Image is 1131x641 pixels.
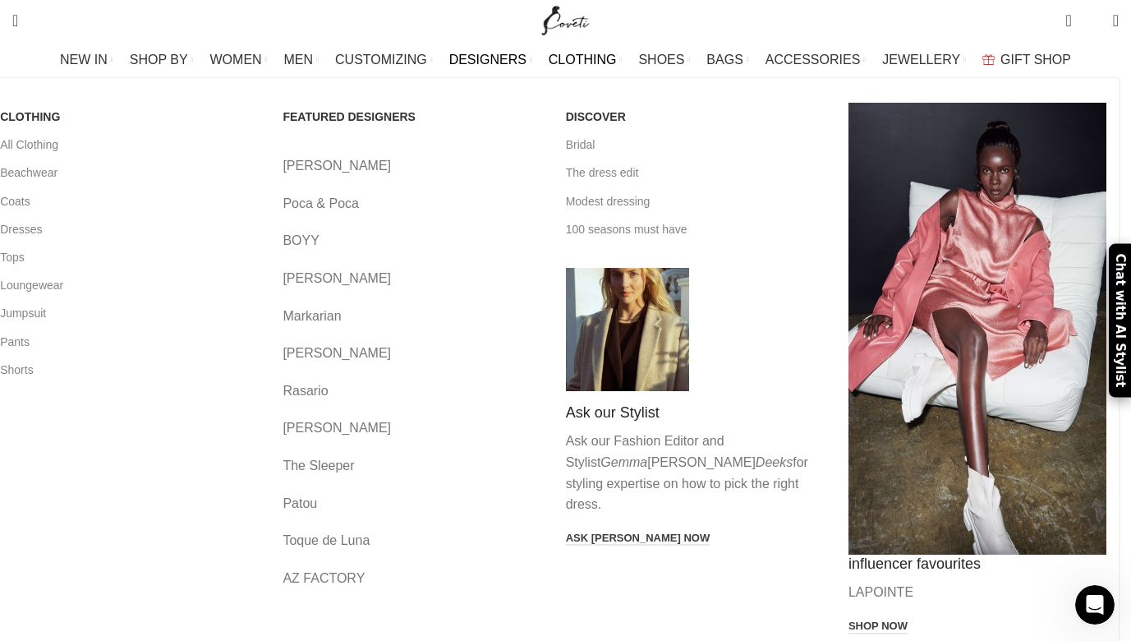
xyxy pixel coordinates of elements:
[882,52,960,67] span: JEWELLERY
[765,52,861,67] span: ACCESSORIES
[566,159,824,187] a: The dress edit
[549,44,623,76] a: CLOTHING
[283,530,540,551] a: Toque de Luna
[566,532,710,546] a: Ask [PERSON_NAME] now
[284,52,314,67] span: MEN
[283,306,540,327] a: Markarian
[1067,8,1079,21] span: 0
[848,620,908,634] a: Shop now
[538,12,593,26] a: Site logo
[1087,16,1100,29] span: 0
[1084,4,1101,37] div: My Wishlist
[566,187,824,215] a: Modest dressing
[765,44,867,76] a: ACCESSORIES
[449,52,526,67] span: DESIGNERS
[130,52,188,67] span: SHOP BY
[283,380,540,402] a: Rasario
[638,52,684,67] span: SHOES
[706,44,748,76] a: BAGS
[60,44,113,76] a: NEW IN
[283,230,540,251] a: BOYY
[4,44,1127,76] div: Main navigation
[449,44,532,76] a: DESIGNERS
[600,455,647,469] em: Gemma
[60,52,108,67] span: NEW IN
[848,582,1106,603] p: LAPOINTE
[756,455,793,469] em: Deeks
[283,193,540,214] a: Poca & Poca
[566,431,824,514] p: Ask our Fashion Editor and Stylist [PERSON_NAME] for styling expertise on how to pick the right d...
[566,404,824,422] h4: Ask our Stylist
[210,52,262,67] span: WOMEN
[283,568,540,589] a: AZ FACTORY
[335,52,427,67] span: CUSTOMIZING
[566,109,626,124] span: DISCOVER
[566,268,689,391] img: Shop by Category Coveti
[848,103,1106,555] a: Banner link
[1057,4,1079,37] a: 0
[848,555,1106,574] h4: influencer favourites
[549,52,617,67] span: CLOTHING
[638,44,690,76] a: SHOES
[982,54,995,65] img: GiftBag
[982,44,1071,76] a: GIFT SHOP
[283,343,540,364] a: [PERSON_NAME]
[1000,52,1071,67] span: GIFT SHOP
[335,44,433,76] a: CUSTOMIZING
[210,44,268,76] a: WOMEN
[4,4,26,37] a: Search
[284,44,319,76] a: MEN
[283,109,416,124] span: FEATURED DESIGNERS
[706,52,743,67] span: BAGS
[882,44,966,76] a: JEWELLERY
[283,155,540,177] a: [PERSON_NAME]
[283,268,540,289] a: [PERSON_NAME]
[566,131,824,159] a: Bridal
[283,417,540,439] a: [PERSON_NAME]
[283,493,540,514] a: Patou
[130,44,194,76] a: SHOP BY
[1075,585,1115,625] iframe: Intercom live chat
[283,455,540,477] a: The Sleeper
[566,215,824,243] a: 100 seasons must have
